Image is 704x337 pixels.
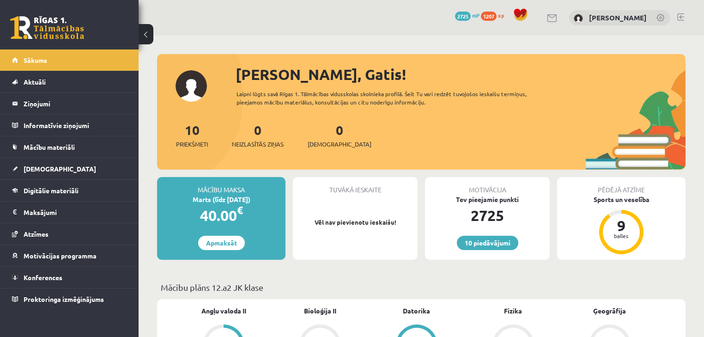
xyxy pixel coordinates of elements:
legend: Ziņojumi [24,93,127,114]
span: Mācību materiāli [24,143,75,151]
div: 40.00 [157,204,285,227]
div: 2725 [425,204,550,227]
a: Angļu valoda II [201,306,246,316]
span: Priekšmeti [176,140,208,149]
a: [DEMOGRAPHIC_DATA] [12,158,127,179]
span: 1207 [481,12,497,21]
span: Motivācijas programma [24,251,97,260]
span: Aktuāli [24,78,46,86]
span: [DEMOGRAPHIC_DATA] [24,165,96,173]
p: Vēl nav pievienotu ieskaišu! [297,218,413,227]
div: Sports un veselība [557,195,686,204]
a: Proktoringa izmēģinājums [12,288,127,310]
div: Motivācija [425,177,550,195]
a: Ģeogrāfija [593,306,626,316]
a: Bioloģija II [304,306,336,316]
a: Rīgas 1. Tālmācības vidusskola [10,16,84,39]
span: Neizlasītās ziņas [232,140,284,149]
a: [PERSON_NAME] [589,13,647,22]
img: Gatis Pormalis [574,14,583,23]
div: Marts (līdz [DATE]) [157,195,285,204]
span: € [237,203,243,217]
a: 1207 xp [481,12,509,19]
p: Mācību plāns 12.a2 JK klase [161,281,682,294]
a: Sākums [12,49,127,71]
a: Informatīvie ziņojumi [12,115,127,136]
span: [DEMOGRAPHIC_DATA] [308,140,371,149]
legend: Maksājumi [24,202,127,223]
a: 2725 mP [455,12,479,19]
span: Digitālie materiāli [24,186,79,195]
legend: Informatīvie ziņojumi [24,115,127,136]
div: Tev pieejamie punkti [425,195,550,204]
a: Atzīmes [12,223,127,245]
span: Atzīmes [24,230,49,238]
a: Digitālie materiāli [12,180,127,201]
span: Sākums [24,56,47,64]
a: 10Priekšmeti [176,122,208,149]
div: 9 [607,218,635,233]
span: xp [498,12,504,19]
a: Mācību materiāli [12,136,127,158]
a: 0Neizlasītās ziņas [232,122,284,149]
a: Datorika [403,306,430,316]
div: balles [607,233,635,239]
a: Maksājumi [12,202,127,223]
a: 0[DEMOGRAPHIC_DATA] [308,122,371,149]
a: Aktuāli [12,71,127,92]
div: [PERSON_NAME], Gatis! [236,63,686,86]
span: Konferences [24,273,62,282]
span: Proktoringa izmēģinājums [24,295,104,303]
span: 2725 [455,12,471,21]
div: Tuvākā ieskaite [293,177,418,195]
a: Fizika [504,306,522,316]
div: Pēdējā atzīme [557,177,686,195]
a: Konferences [12,267,127,288]
a: Ziņojumi [12,93,127,114]
a: Sports un veselība 9 balles [557,195,686,256]
span: mP [472,12,479,19]
a: 10 piedāvājumi [457,236,518,250]
div: Mācību maksa [157,177,285,195]
a: Motivācijas programma [12,245,127,266]
a: Apmaksāt [198,236,245,250]
div: Laipni lūgts savā Rīgas 1. Tālmācības vidusskolas skolnieka profilā. Šeit Tu vari redzēt tuvojošo... [237,90,553,106]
